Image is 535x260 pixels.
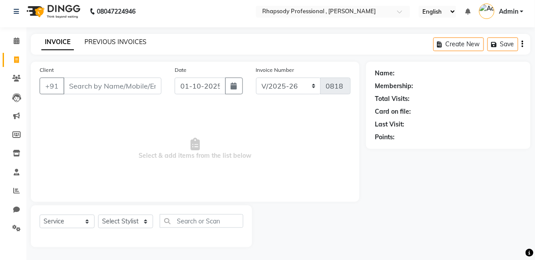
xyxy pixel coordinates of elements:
[40,78,64,94] button: +91
[63,78,161,94] input: Search by Name/Mobile/Email/Code
[175,66,187,74] label: Date
[375,107,411,116] div: Card on file:
[499,7,518,16] span: Admin
[433,37,484,51] button: Create New
[160,214,243,228] input: Search or Scan
[40,105,351,193] span: Select & add items from the list below
[375,69,395,78] div: Name:
[479,4,495,19] img: Admin
[487,37,518,51] button: Save
[40,66,54,74] label: Client
[84,38,147,46] a: PREVIOUS INVOICES
[41,34,74,50] a: INVOICE
[256,66,294,74] label: Invoice Number
[375,120,404,129] div: Last Visit:
[375,94,410,104] div: Total Visits:
[375,133,395,142] div: Points:
[375,82,413,91] div: Membership:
